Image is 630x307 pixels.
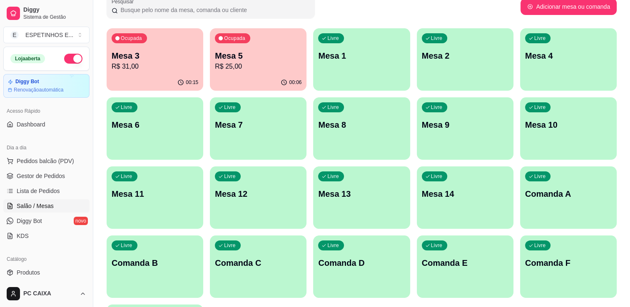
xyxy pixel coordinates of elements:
div: Dia a dia [3,141,90,154]
p: Livre [121,104,132,111]
span: Pedidos balcão (PDV) [17,157,74,165]
p: Livre [327,35,339,42]
p: Livre [327,173,339,180]
button: OcupadaMesa 5R$ 25,0000:06 [210,28,306,91]
span: Diggy Bot [17,217,42,225]
button: LivreMesa 7 [210,97,306,160]
button: LivreMesa 13 [313,166,410,229]
p: Livre [431,173,443,180]
p: Mesa 7 [215,119,301,131]
button: LivreMesa 2 [417,28,513,91]
button: LivreComanda E [417,235,513,298]
span: Produtos [17,268,40,277]
span: Salão / Mesas [17,202,54,210]
p: Mesa 8 [318,119,405,131]
p: Livre [327,104,339,111]
p: 00:06 [289,79,301,86]
button: LivreMesa 1 [313,28,410,91]
div: ESPETINHOS E ... [25,31,73,39]
article: Diggy Bot [15,79,39,85]
span: Sistema de Gestão [23,14,86,20]
button: LivreComanda D [313,235,410,298]
button: LivreMesa 12 [210,166,306,229]
p: Mesa 14 [422,188,508,200]
button: OcupadaMesa 3R$ 31,0000:15 [107,28,203,91]
span: Gestor de Pedidos [17,172,65,180]
article: Renovação automática [14,87,63,93]
a: Dashboard [3,118,90,131]
a: KDS [3,229,90,243]
input: Pesquisar [118,6,310,14]
a: Diggy Botnovo [3,214,90,228]
p: Comanda C [215,257,301,269]
p: Livre [534,242,546,249]
p: Mesa 3 [112,50,198,62]
span: KDS [17,232,29,240]
button: LivreMesa 11 [107,166,203,229]
p: Mesa 5 [215,50,301,62]
button: Select a team [3,27,90,43]
p: Livre [327,242,339,249]
div: Catálogo [3,253,90,266]
p: Comanda F [525,257,612,269]
a: Salão / Mesas [3,199,90,213]
a: Lista de Pedidos [3,184,90,198]
p: Mesa 12 [215,188,301,200]
button: LivreComanda C [210,235,306,298]
span: Lista de Pedidos [17,187,60,195]
span: Diggy [23,6,86,14]
p: Comanda E [422,257,508,269]
p: Mesa 9 [422,119,508,131]
button: LivreComanda A [520,166,617,229]
p: Mesa 11 [112,188,198,200]
button: LivreMesa 14 [417,166,513,229]
p: Mesa 4 [525,50,612,62]
p: 00:15 [186,79,198,86]
p: Livre [534,35,546,42]
button: LivreMesa 8 [313,97,410,160]
p: Livre [431,242,443,249]
p: Ocupada [121,35,142,42]
p: Mesa 13 [318,188,405,200]
button: LivreMesa 4 [520,28,617,91]
button: PC CAIXA [3,284,90,304]
span: PC CAIXA [23,290,76,297]
p: Mesa 1 [318,50,405,62]
p: Livre [431,104,443,111]
p: Livre [121,173,132,180]
button: Alterar Status [64,54,82,64]
p: Comanda B [112,257,198,269]
p: R$ 25,00 [215,62,301,72]
p: Mesa 2 [422,50,508,62]
p: Mesa 10 [525,119,612,131]
p: Livre [121,242,132,249]
p: Livre [224,173,236,180]
span: Dashboard [17,120,45,129]
span: E [10,31,19,39]
p: Ocupada [224,35,245,42]
a: Produtos [3,266,90,279]
a: Gestor de Pedidos [3,169,90,183]
div: Acesso Rápido [3,104,90,118]
button: LivreMesa 9 [417,97,513,160]
button: LivreComanda F [520,235,617,298]
p: Livre [534,173,546,180]
p: Comanda D [318,257,405,269]
p: Mesa 6 [112,119,198,131]
button: LivreMesa 10 [520,97,617,160]
button: Pedidos balcão (PDV) [3,154,90,168]
a: DiggySistema de Gestão [3,3,90,23]
p: Livre [534,104,546,111]
p: R$ 31,00 [112,62,198,72]
p: Comanda A [525,188,612,200]
a: Diggy BotRenovaçãoautomática [3,74,90,98]
p: Livre [224,242,236,249]
div: Loja aberta [10,54,45,63]
p: Livre [431,35,443,42]
button: LivreComanda B [107,235,203,298]
p: Livre [224,104,236,111]
button: LivreMesa 6 [107,97,203,160]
